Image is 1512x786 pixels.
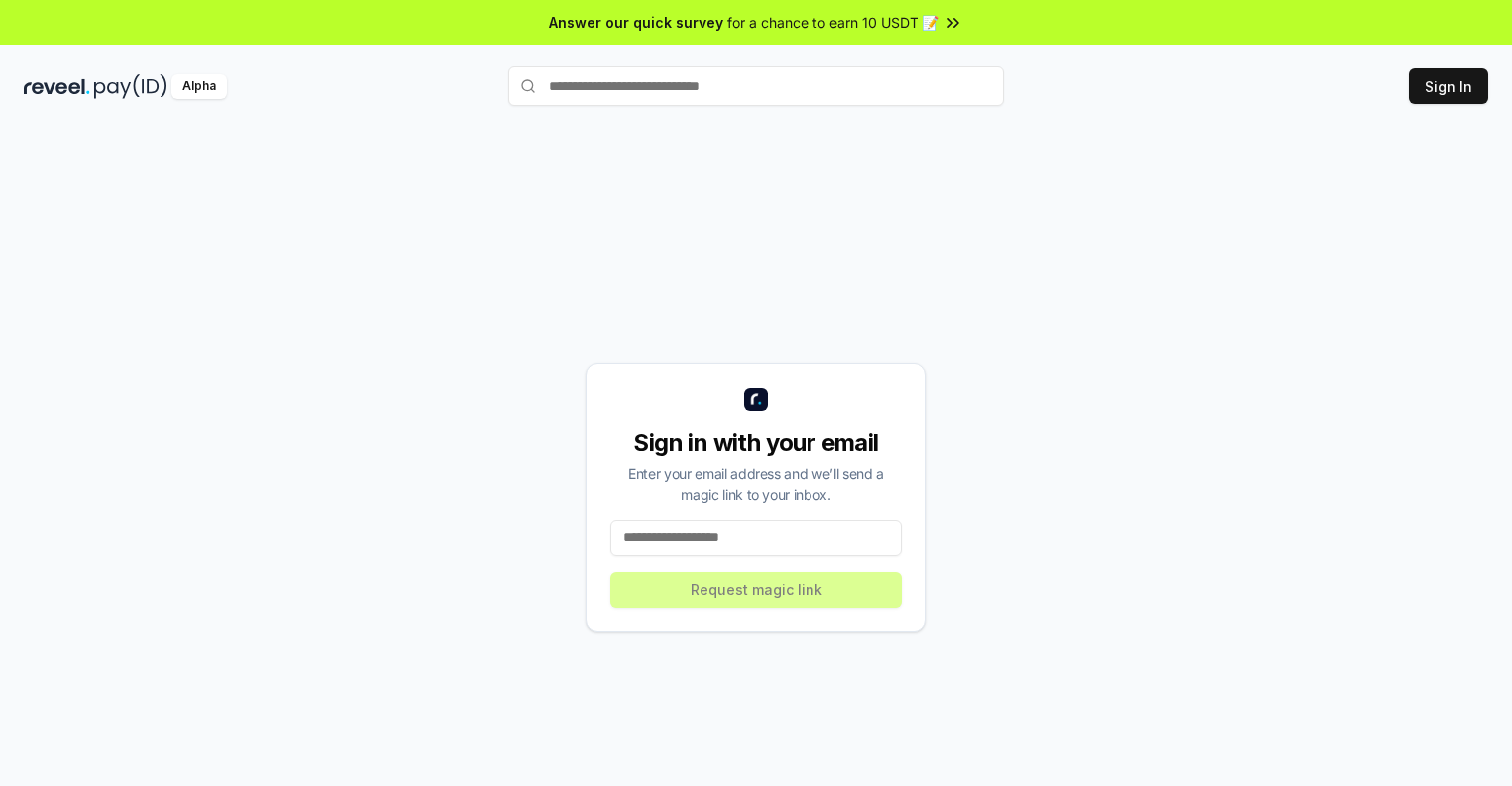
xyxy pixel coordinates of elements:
[549,12,723,33] span: Answer our quick survey
[610,463,902,505] div: Enter your email address and we’ll send a magic link to your inbox.
[727,12,939,33] span: for a chance to earn 10 USDT 📝
[94,74,167,99] img: pay_id
[171,74,227,99] div: Alpha
[1409,68,1488,104] button: Sign In
[24,74,90,99] img: reveel_dark
[610,427,902,459] div: Sign in with your email
[744,388,768,411] img: logo_small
